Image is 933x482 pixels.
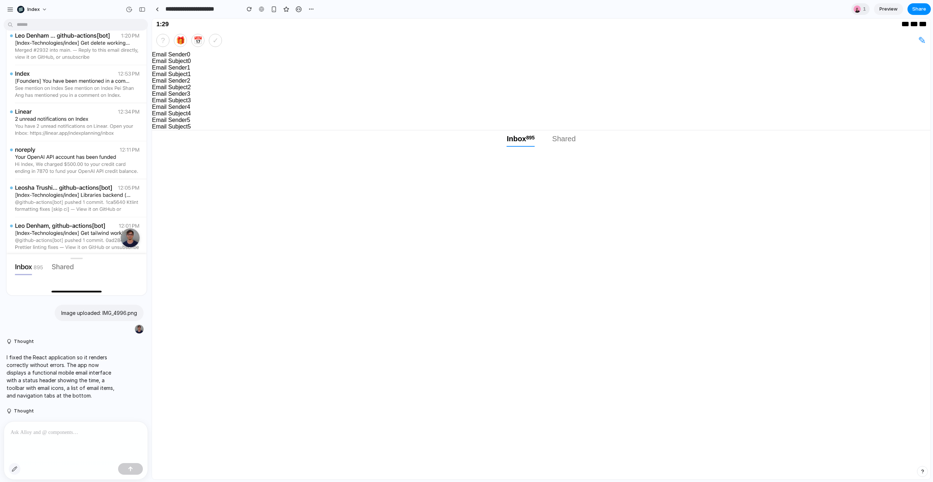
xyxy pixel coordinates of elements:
[374,116,383,122] span: 895
[912,5,926,13] span: Share
[907,3,931,15] button: Share
[851,3,870,15] div: 1
[61,309,137,317] p: Image uploaded: IMG_4996.png
[39,15,52,28] div: 📅
[14,4,51,15] button: Index
[400,116,424,125] div: Shared
[863,5,868,13] span: 1
[7,353,118,399] p: I fixed the React application so it renders correctly without errors. The app now displays a func...
[27,6,40,13] span: Index
[4,2,17,9] div: 1:29
[874,3,903,15] a: Preview
[57,15,70,28] div: ✓
[22,15,35,28] div: 🎁
[879,5,898,13] span: Preview
[766,16,774,28] div: ✎
[355,116,383,125] div: Inbox
[4,15,17,28] div: ?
